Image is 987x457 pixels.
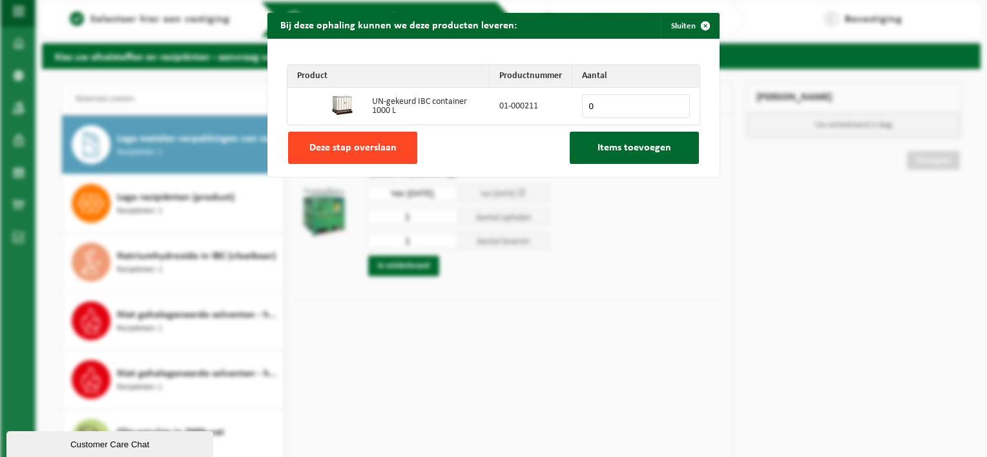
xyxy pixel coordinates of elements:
[6,429,216,457] iframe: chat widget
[309,143,397,153] span: Deze stap overslaan
[572,65,700,88] th: Aantal
[570,132,699,164] button: Items toevoegen
[287,65,490,88] th: Product
[267,13,530,37] h2: Bij deze ophaling kunnen we deze producten leveren:
[490,88,572,125] td: 01-000211
[288,132,417,164] button: Deze stap overslaan
[362,88,490,125] td: UN-gekeurd IBC container 1000 L
[332,95,353,116] img: 01-000211
[661,13,718,39] button: Sluiten
[597,143,671,153] span: Items toevoegen
[490,65,572,88] th: Productnummer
